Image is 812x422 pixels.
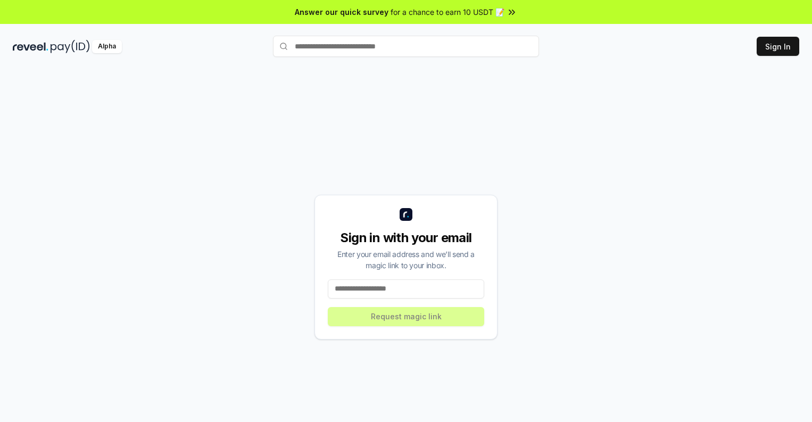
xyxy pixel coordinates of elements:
[328,229,484,246] div: Sign in with your email
[400,208,412,221] img: logo_small
[757,37,799,56] button: Sign In
[328,249,484,271] div: Enter your email address and we’ll send a magic link to your inbox.
[13,40,48,53] img: reveel_dark
[51,40,90,53] img: pay_id
[391,6,504,18] span: for a chance to earn 10 USDT 📝
[295,6,388,18] span: Answer our quick survey
[92,40,122,53] div: Alpha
